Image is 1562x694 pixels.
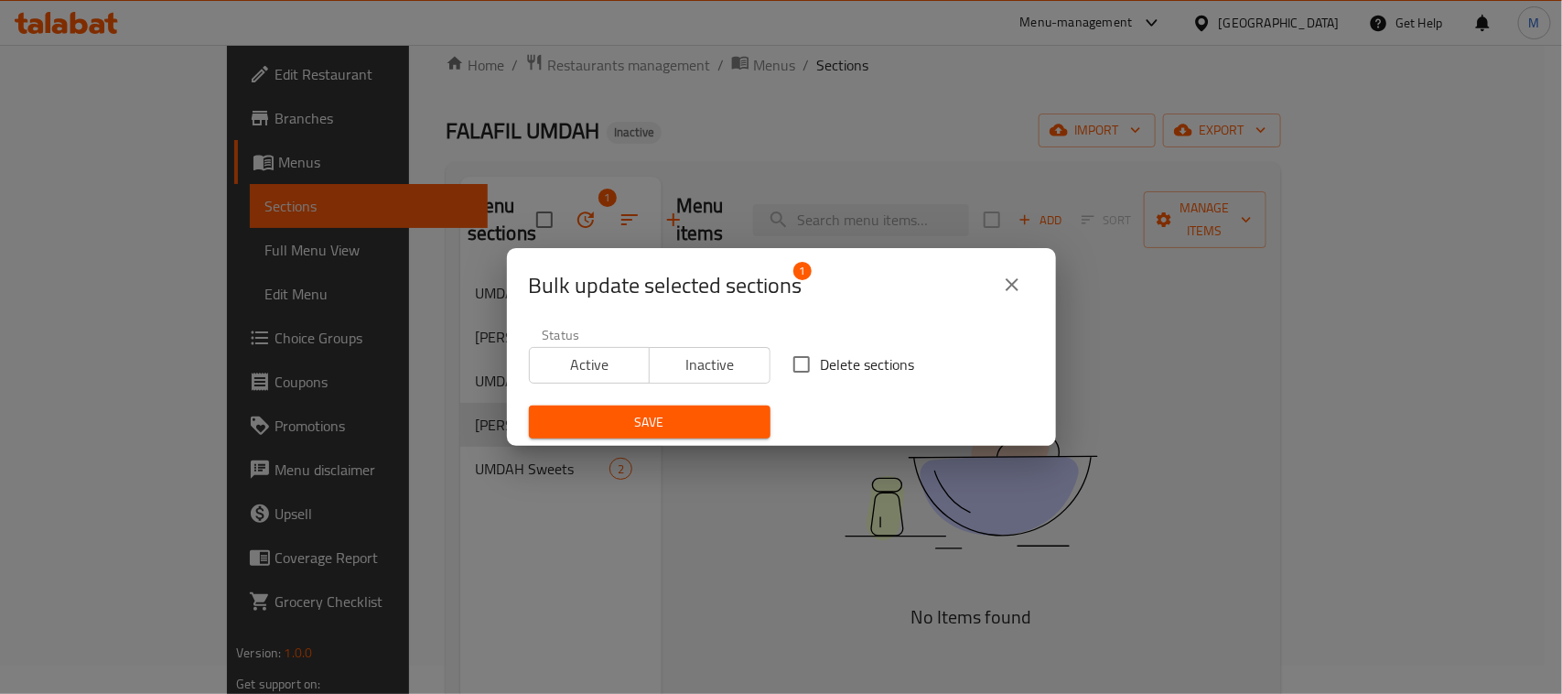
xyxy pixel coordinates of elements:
span: 1 [793,262,812,280]
span: Delete sections [821,353,915,375]
button: Inactive [649,347,770,384]
span: Selected section count [529,271,803,300]
span: Active [537,352,643,378]
button: Active [529,347,651,384]
button: Save [529,406,770,439]
span: Save [544,411,756,434]
button: close [990,263,1034,307]
span: Inactive [657,352,763,378]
